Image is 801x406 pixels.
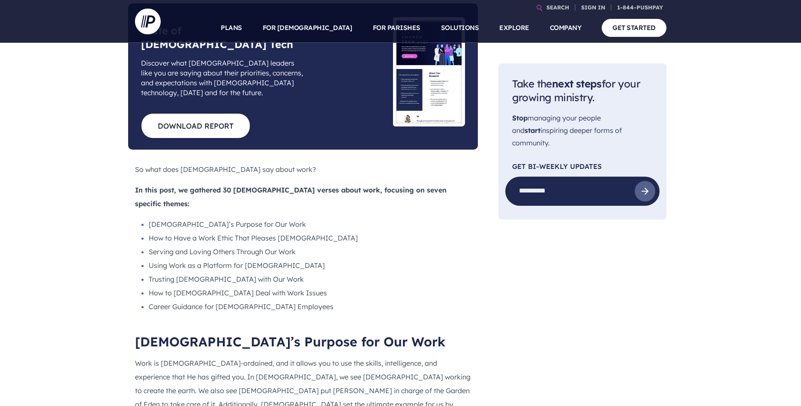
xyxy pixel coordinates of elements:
[499,13,529,43] a: EXPLORE
[149,286,471,300] li: How to [DEMOGRAPHIC_DATA] Deal with Work Issues
[512,112,653,149] p: managing your people and inspiring deeper forms of community.
[373,13,420,43] a: FOR PARISHES
[149,231,471,245] li: How to Have a Work Ethic That Pleases [DEMOGRAPHIC_DATA]
[149,217,471,231] li: [DEMOGRAPHIC_DATA]’s Purpose for Our Work
[141,58,303,98] span: Discover what [DEMOGRAPHIC_DATA] leaders like you are saying about their priorities, concerns, an...
[149,272,471,286] li: Trusting [DEMOGRAPHIC_DATA] with Our Work
[550,13,582,43] a: COMPANY
[263,13,352,43] a: FOR [DEMOGRAPHIC_DATA]
[149,259,471,272] li: Using Work as a Platform for [DEMOGRAPHIC_DATA]
[135,186,447,208] b: In this post, we gathered 30 [DEMOGRAPHIC_DATA] verses about work, focusing on seven specific the...
[135,162,471,176] p: So what does [DEMOGRAPHIC_DATA] say about work?
[141,113,250,138] a: DOWNLOAD REPORT
[512,114,528,123] span: Stop
[552,77,602,90] span: next steps
[512,163,653,170] p: Get Bi-Weekly Updates
[221,13,242,43] a: PLANS
[441,13,479,43] a: SOLUTIONS
[380,17,465,126] picture: state-of-church-tech
[149,245,471,259] li: Serving and Loving Others Through Our Work
[525,126,540,135] span: start
[149,300,471,313] li: Career Guidance for [DEMOGRAPHIC_DATA] Employees
[602,19,666,36] a: GET STARTED
[512,77,640,104] span: Take the for your growing ministry.
[135,334,471,349] h2: [DEMOGRAPHIC_DATA]’s Purpose for Our Work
